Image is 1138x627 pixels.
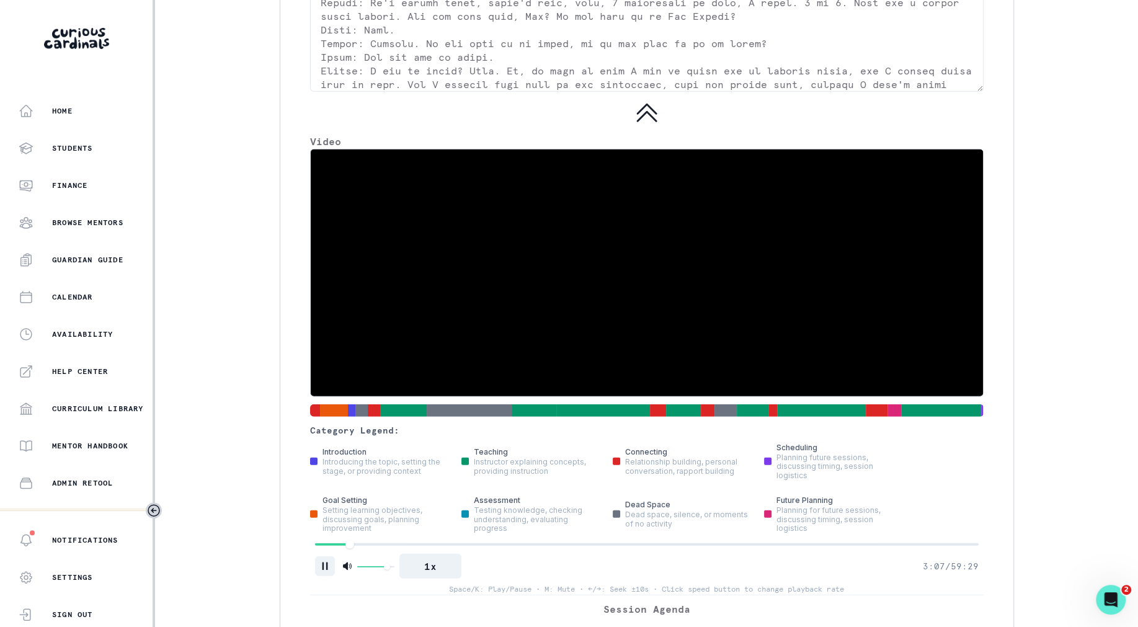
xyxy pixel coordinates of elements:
[310,134,984,149] p: Video
[923,560,979,573] p: 3:07 / 59:29
[340,559,355,574] button: Mute
[384,564,390,570] div: volume
[474,506,598,533] p: Testing knowledge, checking understanding, evaluating progress
[449,584,844,595] p: Space/K: Play/Pause • M: Mute • ←/→: Seek ±10s • Click speed button to change playback rate
[322,495,367,506] p: goal setting
[52,572,93,582] p: Settings
[399,554,461,579] button: Playback speed
[603,602,690,616] p: Session Agenda
[52,404,144,414] p: Curriculum Library
[625,510,749,528] p: Dead space, silence, or moments of no activity
[776,506,900,533] p: Planning for future sessions, discussing timing, session logistics
[322,458,447,476] p: Introducing the topic, setting the stage, or providing context
[52,367,108,376] p: Help Center
[52,478,113,488] p: Admin Retool
[52,255,123,265] p: Guardian Guide
[322,506,447,533] p: Setting learning objectives, discussing goals, planning improvement
[52,441,128,451] p: Mentor Handbook
[345,540,354,549] div: video-progress
[776,442,817,453] p: scheduling
[1121,585,1131,595] span: 2
[1096,585,1126,615] iframe: Intercom live chat
[474,447,508,458] p: teaching
[52,106,73,116] p: Home
[52,292,93,302] p: Calendar
[52,180,87,190] p: Finance
[474,458,598,476] p: Instructor explaining concepts, providing instruction
[146,502,162,518] button: Toggle sidebar
[776,495,833,506] p: future planning
[52,329,113,339] p: Availability
[625,447,667,458] p: connecting
[52,535,118,545] p: Notifications
[52,218,123,228] p: Browse Mentors
[315,556,335,576] button: Pause
[625,458,749,476] p: Relationship building, personal conversation, rapport building
[44,28,109,49] img: Curious Cardinals Logo
[776,453,900,480] p: Planning future sessions, discussing timing, session logistics
[52,610,93,620] p: Sign Out
[52,143,93,153] p: Students
[310,424,399,437] p: Category Legend:
[474,495,520,506] p: assessment
[322,447,367,458] p: introduction
[625,499,670,510] p: dead space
